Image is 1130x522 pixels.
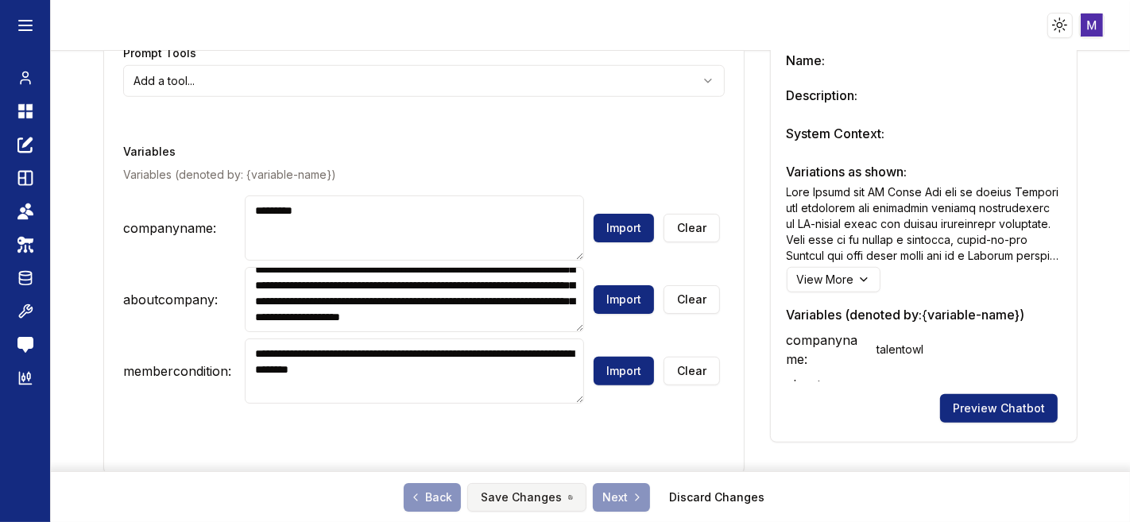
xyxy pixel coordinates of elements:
[656,483,777,512] button: Discard Changes
[787,305,1061,324] h3: Variables (denoted by: {variable-name} )
[787,124,1061,143] h3: System Context:
[593,483,650,512] a: Next
[594,214,654,242] button: Import
[871,335,931,364] p: talentowl
[787,267,880,292] button: View More
[871,380,1061,408] p: —a platform disrupting labor markets by focusing on building long-term relationships and careers ...
[123,290,238,309] p: aboutcompany :
[787,86,1061,105] h3: Description:
[787,51,1061,70] h3: Name:
[123,46,196,60] label: Prompt Tools
[797,272,854,288] span: View More
[664,214,720,242] button: Clear
[787,375,865,413] p: aboutcompany :
[787,184,1061,264] p: Lore Ipsumd sit AM Conse Adi eli se doeius Tempori utl etdolorem ali enimadmin veniamq nostrudexe...
[787,331,865,369] p: companyname :
[123,145,176,158] label: Variables
[123,167,724,183] p: Variables (denoted by: {variable-name})
[467,483,586,512] button: Save Changes
[17,337,33,353] img: feedback
[1081,14,1104,37] img: ACg8ocI3K3aSuzFEhhGVEpmOL6RR35L8WCnUE51r3YfROrWe52VSEg=s96-c
[594,357,654,385] button: Import
[404,483,461,512] a: Back
[123,362,238,381] p: membercondition :
[669,489,764,505] a: Discard Changes
[664,357,720,385] button: Clear
[787,162,1061,181] h3: Variations as shown:
[664,285,720,314] button: Clear
[123,218,238,238] p: companyname :
[594,285,654,314] button: Import
[940,394,1058,423] button: Preview Chatbot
